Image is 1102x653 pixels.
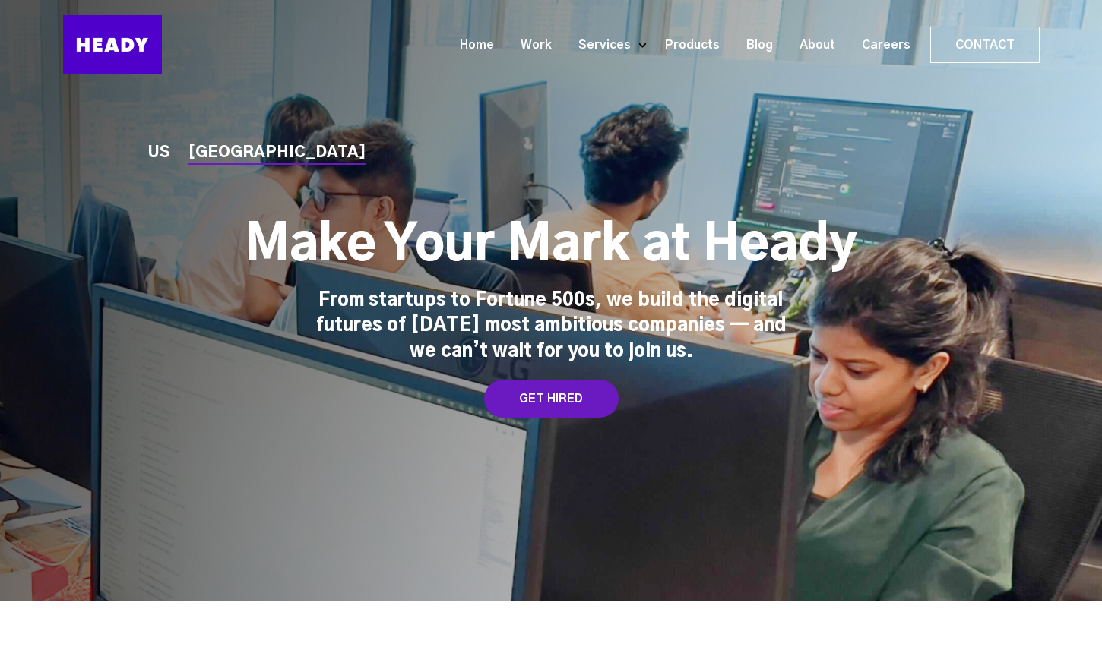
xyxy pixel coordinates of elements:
a: About [781,31,843,59]
div: Navigation Menu [177,27,1040,63]
a: Work [502,31,559,59]
a: Contact [931,27,1039,62]
a: GET HIRED [484,380,619,418]
a: Products [646,31,727,59]
a: Blog [727,31,781,59]
h1: Make Your Mark at Heady [245,216,857,276]
div: From startups to Fortune 500s, we build the digital futures of [DATE] most ambitious companies — ... [315,289,787,365]
a: US [148,145,170,161]
a: Careers [843,31,918,59]
a: Services [559,31,638,59]
img: Heady_Logo_Web-01 (1) [63,15,162,74]
a: [GEOGRAPHIC_DATA] [188,145,366,161]
a: Home [441,31,502,59]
